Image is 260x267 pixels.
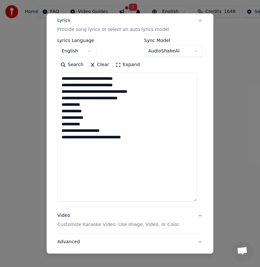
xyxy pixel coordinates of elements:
div: LyricsProvide song lyrics or select an auto lyrics model [57,38,203,207]
button: LyricsProvide song lyrics or select an auto lyrics model [57,12,203,38]
p: Provide song lyrics or select an auto lyrics model [57,26,169,33]
div: Video [57,212,179,228]
button: Clear [87,60,112,70]
label: Lyrics Language [57,38,96,43]
button: Expand [112,60,143,70]
div: Lyrics [57,17,70,24]
button: VideoCustomize Karaoke Video: Use Image, Video, or Color [57,207,203,233]
label: Sync Model [144,38,203,43]
button: Advanced [57,233,203,250]
p: Customize Karaoke Video: Use Image, Video, or Color [57,221,179,228]
button: Search [57,60,87,70]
